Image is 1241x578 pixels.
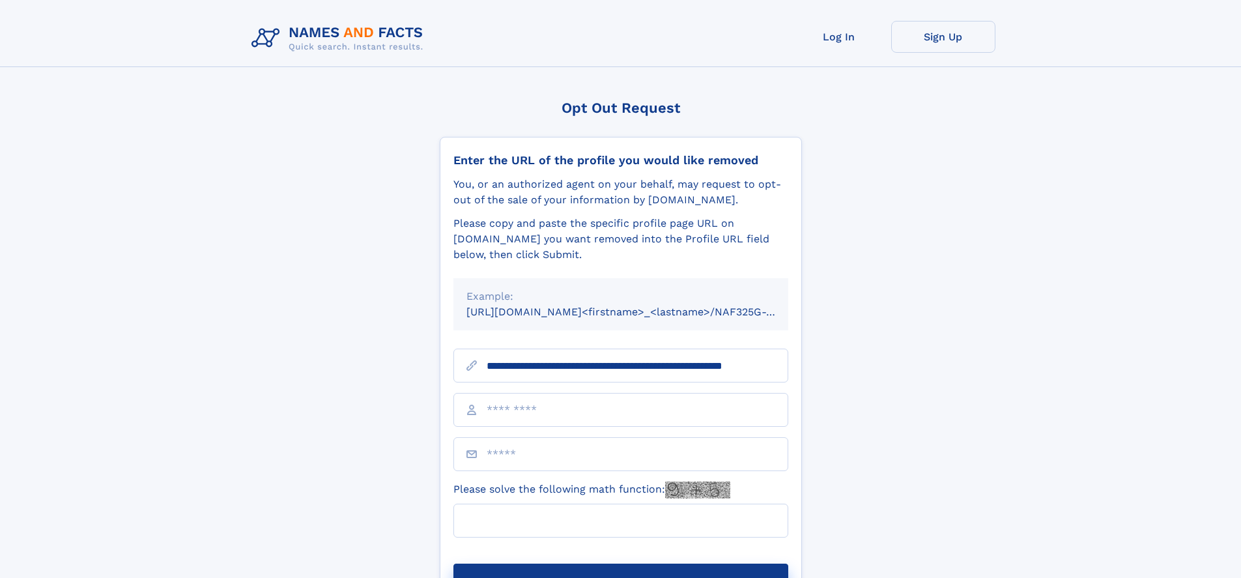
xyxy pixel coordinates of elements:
[246,21,434,56] img: Logo Names and Facts
[440,100,802,116] div: Opt Out Request
[466,306,813,318] small: [URL][DOMAIN_NAME]<firstname>_<lastname>/NAF325G-xxxxxxxx
[466,289,775,304] div: Example:
[453,482,730,499] label: Please solve the following math function:
[787,21,891,53] a: Log In
[453,153,788,167] div: Enter the URL of the profile you would like removed
[453,177,788,208] div: You, or an authorized agent on your behalf, may request to opt-out of the sale of your informatio...
[891,21,995,53] a: Sign Up
[453,216,788,263] div: Please copy and paste the specific profile page URL on [DOMAIN_NAME] you want removed into the Pr...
